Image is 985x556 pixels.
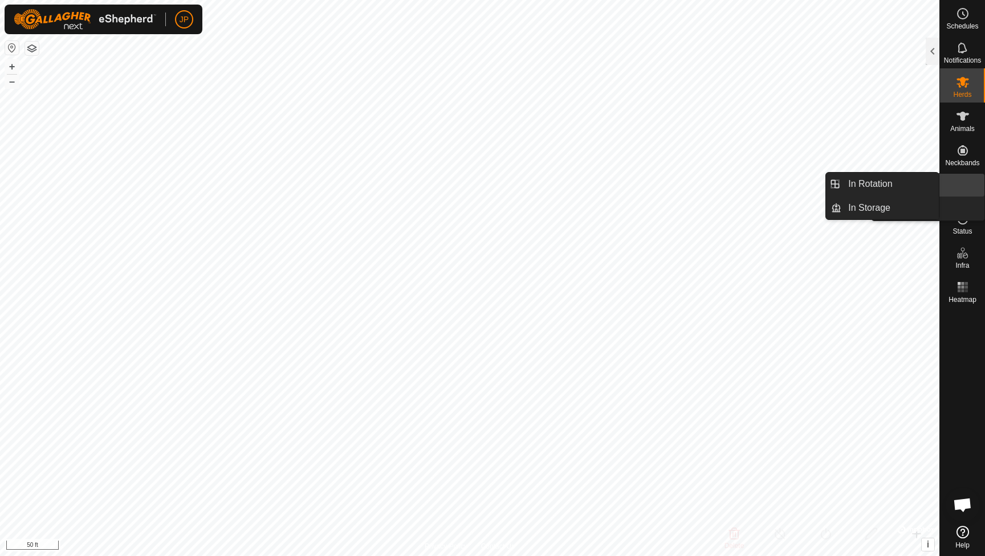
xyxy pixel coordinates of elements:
[953,228,972,235] span: Status
[841,173,939,195] a: In Rotation
[5,41,19,55] button: Reset Map
[848,177,892,191] span: In Rotation
[180,14,189,26] span: JP
[953,91,971,98] span: Herds
[14,9,156,30] img: Gallagher Logo
[25,42,39,55] button: Map Layers
[826,197,939,219] li: In Storage
[946,23,978,30] span: Schedules
[955,262,969,269] span: Infra
[481,541,515,551] a: Contact Us
[944,57,981,64] span: Notifications
[5,60,19,73] button: +
[922,538,934,551] button: i
[848,201,890,215] span: In Storage
[955,542,970,549] span: Help
[949,296,976,303] span: Heatmap
[5,75,19,88] button: –
[946,488,980,522] a: Open chat
[940,521,985,553] a: Help
[950,125,975,132] span: Animals
[945,160,979,166] span: Neckbands
[826,173,939,195] li: In Rotation
[425,541,467,551] a: Privacy Policy
[927,539,929,549] span: i
[841,197,939,219] a: In Storage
